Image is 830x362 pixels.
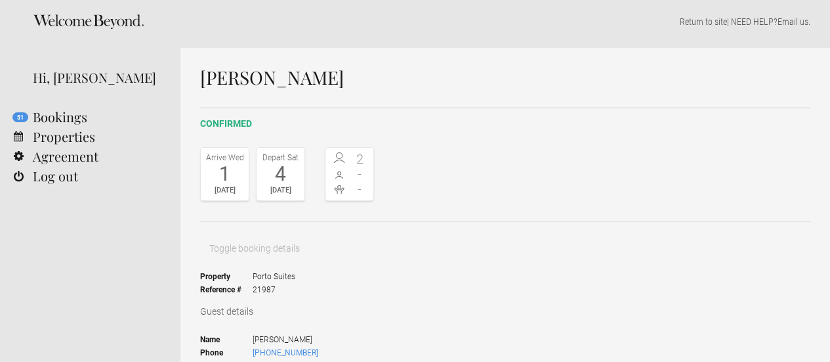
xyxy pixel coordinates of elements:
[200,235,309,261] button: Toggle booking details
[204,184,245,197] div: [DATE]
[204,151,245,164] div: Arrive Wed
[253,348,318,357] a: [PHONE_NUMBER]
[260,151,301,164] div: Depart Sat
[33,68,161,87] div: Hi, [PERSON_NAME]
[200,283,253,296] strong: Reference #
[253,270,295,283] span: Porto Suites
[12,112,28,122] flynt-notification-badge: 51
[200,270,253,283] strong: Property
[260,184,301,197] div: [DATE]
[204,164,245,184] div: 1
[350,183,371,196] span: -
[350,152,371,166] span: 2
[680,16,727,27] a: Return to site
[200,68,810,87] h1: [PERSON_NAME]
[200,333,253,346] strong: Name
[253,333,374,346] span: [PERSON_NAME]
[200,15,810,28] p: | NEED HELP? .
[200,305,810,318] h3: Guest details
[200,117,810,131] h2: confirmed
[253,283,295,296] span: 21987
[200,346,253,359] strong: Phone
[778,16,808,27] a: Email us
[350,168,371,181] span: -
[260,164,301,184] div: 4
